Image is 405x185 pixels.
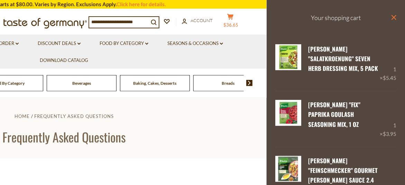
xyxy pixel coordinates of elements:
span: $3.95 [383,131,396,137]
a: [PERSON_NAME] "Salatkroenung" Seven Herb Dressing Mix, 5 pack [308,45,378,73]
span: $36.65 [224,22,239,28]
a: Knorr "Fix" Paprika Goulash Seasoning Mix, 1 oz [275,100,301,138]
a: Download Catalog [40,57,88,64]
div: 1 × [380,100,396,138]
a: Knorr "Salatkroenung" Seven Herb Dressing Mix, 5 pack [275,44,301,83]
img: Knorr "Fix" Paprika Goulash Seasoning Mix, 1 oz [275,100,301,126]
img: Knorr "Salatkroenung" Seven Herb Dressing Mix, 5 pack [275,44,301,70]
a: Food By Category [100,40,148,47]
span: Account [191,18,213,23]
img: Knorr "Feinschmecker" Gourmet Curry Sauce 2.4 oz [275,156,301,182]
a: Account [182,17,213,25]
a: [PERSON_NAME] "Fix" Paprika Goulash Seasoning Mix, 1 oz [308,100,360,129]
a: Baking, Cakes, Desserts [133,81,176,86]
a: Home [15,113,30,119]
a: Click here for details. [117,1,166,7]
a: Breads [222,81,234,86]
img: next arrow [246,80,253,86]
a: Frequently Asked Questions [34,113,114,119]
div: 1 × [380,44,396,83]
a: Seasons & Occasions [167,40,223,47]
span: $5.45 [383,75,396,81]
a: Discount Deals [38,40,81,47]
a: Beverages [72,81,91,86]
button: $36.65 [220,13,241,31]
